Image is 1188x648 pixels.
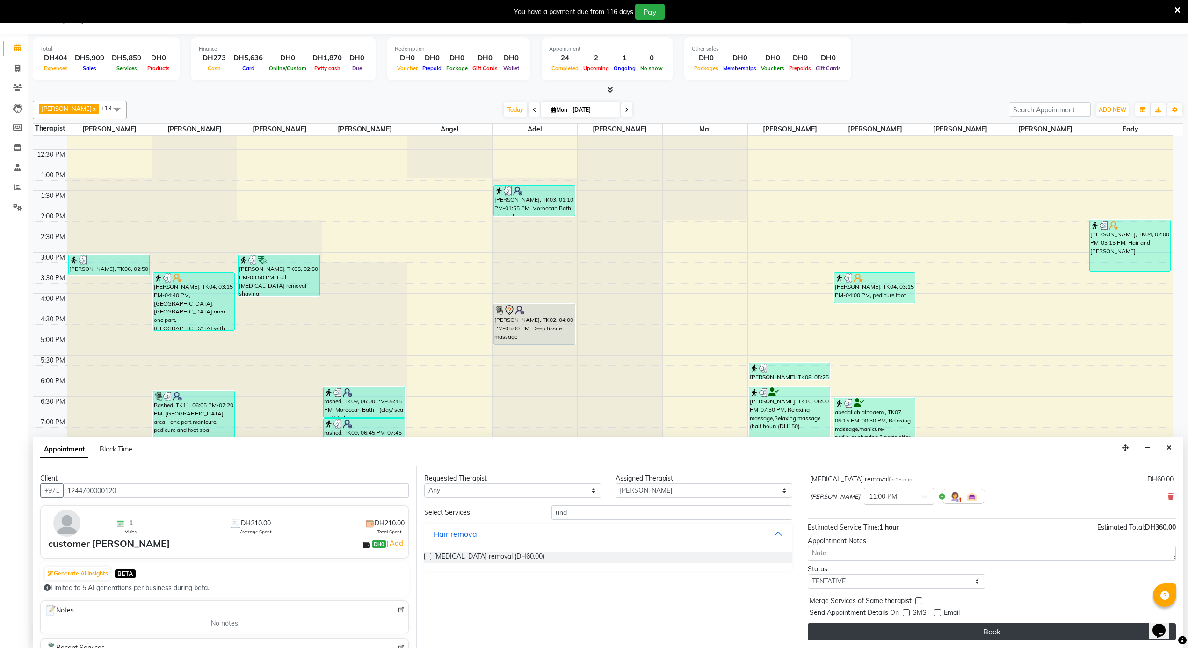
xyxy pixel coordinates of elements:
span: Merge Services of Same therapist [810,596,912,608]
img: Hairdresser.png [949,491,961,502]
span: DH210.00 [375,518,405,528]
span: [PERSON_NAME] [42,105,92,112]
div: 5:00 PM [39,335,67,345]
div: Status [808,564,985,574]
div: 24 [549,53,581,64]
div: customer [PERSON_NAME] [48,537,170,551]
div: DH0 [787,53,813,64]
div: [PERSON_NAME], TK10, 06:00 PM-07:30 PM, Relaxing massage,Relaxing massage (half hour) (DH150) [749,387,830,449]
div: [PERSON_NAME], TK04, 03:15 PM-04:40 PM, [GEOGRAPHIC_DATA],[GEOGRAPHIC_DATA] area - one part,[GEOG... [153,273,234,330]
div: Appointment Notes [808,536,1176,546]
div: Appointment [549,45,665,53]
div: Redemption [395,45,522,53]
div: Client [40,473,409,483]
span: [PERSON_NAME] [152,124,237,135]
span: Completed [549,65,581,72]
div: 6:30 PM [39,397,67,407]
span: Fady [1088,124,1173,135]
div: DH5,909 [71,53,108,64]
div: DH273 [199,53,230,64]
span: Visits [125,528,137,535]
span: Cash [205,65,223,72]
span: [MEDICAL_DATA] removal (DH60.00) [434,552,544,563]
span: BETA [115,569,136,578]
button: +971 [40,483,64,498]
span: [PERSON_NAME] [1003,124,1088,135]
div: 3:00 PM [39,253,67,262]
small: for [889,476,913,483]
span: Adel [493,124,577,135]
div: 4:30 PM [39,314,67,324]
div: rashed, TK09, 06:45 PM-07:45 PM, Relaxing massage [324,419,404,459]
div: 0 [638,53,665,64]
div: Limited to 5 AI generations per business during beta. [44,583,405,593]
div: DH0 [692,53,721,64]
span: Services [114,65,139,72]
div: DH0 [145,53,172,64]
div: Therapist [33,124,67,133]
span: Block Time [100,445,132,453]
span: Petty cash [312,65,343,72]
span: Vouchers [759,65,787,72]
span: Mai [663,124,747,135]
div: DH5,859 [108,53,145,64]
div: [MEDICAL_DATA] removal [810,474,913,484]
div: 6:00 PM [39,376,67,386]
span: Due [350,65,364,72]
div: [PERSON_NAME], TK05, 02:50 PM-03:50 PM, Full [MEDICAL_DATA] removal - shaving [239,255,319,296]
span: Average Spent [240,528,272,535]
div: rashed, TK09, 06:00 PM-06:45 PM, Moroccan Bath - (clay/ sea salt) /اعشاب [324,387,404,417]
div: [PERSON_NAME], TK04, 02:00 PM-03:15 PM, Hair and [PERSON_NAME] [1090,220,1171,271]
span: Upcoming [581,65,611,72]
div: Rashed, TK11, 06:05 PM-07:20 PM, [GEOGRAPHIC_DATA] area - one part,manicure, pedicure and foot spa [153,391,234,442]
div: You have a payment due from 116 days [514,7,633,17]
div: 2:30 PM [39,232,67,242]
div: abedallah alnoaemi, TK07, 06:15 PM-08:30 PM, Relaxing massage,manicure-pedicure,shaving 3 parts o... [834,398,915,491]
span: Voucher [395,65,420,72]
span: DH210.00 [241,518,271,528]
div: [PERSON_NAME], TK03, 01:10 PM-01:55 PM, Moroccan Bath - herbal [494,186,574,216]
span: Appointment [40,441,88,458]
div: [PERSON_NAME], TK06, 02:50 PM-03:20 PM, shaving 3 parts offer [69,255,149,275]
a: Add [388,538,405,549]
span: Email [944,608,960,619]
div: DH0 [721,53,759,64]
span: Gift Cards [470,65,500,72]
div: 7:00 PM [39,417,67,427]
button: Book [808,623,1176,640]
div: Select Services [417,508,544,517]
span: Package [444,65,470,72]
div: DH0 [420,53,444,64]
input: Search Appointment [1009,102,1091,117]
img: Interior.png [966,491,978,502]
div: [PERSON_NAME], TK04, 03:15 PM-04:00 PM, pedicure,foot spa [834,273,915,303]
div: DH0 [444,53,470,64]
span: DH0 [372,540,386,548]
span: [PERSON_NAME] [578,124,662,135]
div: Hair removal [434,528,479,539]
button: Pay [635,4,665,20]
span: [PERSON_NAME] [833,124,918,135]
div: 4:00 PM [39,294,67,304]
div: DH0 [470,53,500,64]
span: 1 hour [879,523,898,532]
button: ADD NEW [1096,103,1129,116]
span: [PERSON_NAME] [322,124,407,135]
div: Requested Therapist [424,473,601,483]
span: Gift Cards [813,65,843,72]
div: DH0 [346,53,368,64]
span: Wallet [501,65,522,72]
div: 1:30 PM [39,191,67,201]
span: Sales [80,65,99,72]
span: Online/Custom [267,65,309,72]
button: Hair removal [428,525,789,542]
span: DH360.00 [1145,523,1176,532]
div: [PERSON_NAME], TK02, 04:00 PM-05:00 PM, Deep tissue massage [494,304,574,344]
div: Total [40,45,172,53]
div: [PERSON_NAME], TK08, 05:25 PM-05:50 PM, shaving 2 part [749,363,830,379]
iframe: chat widget [1149,611,1179,639]
div: DH5,636 [230,53,267,64]
span: +13 [101,104,119,112]
div: 2 [581,53,611,64]
span: Ongoing [611,65,638,72]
